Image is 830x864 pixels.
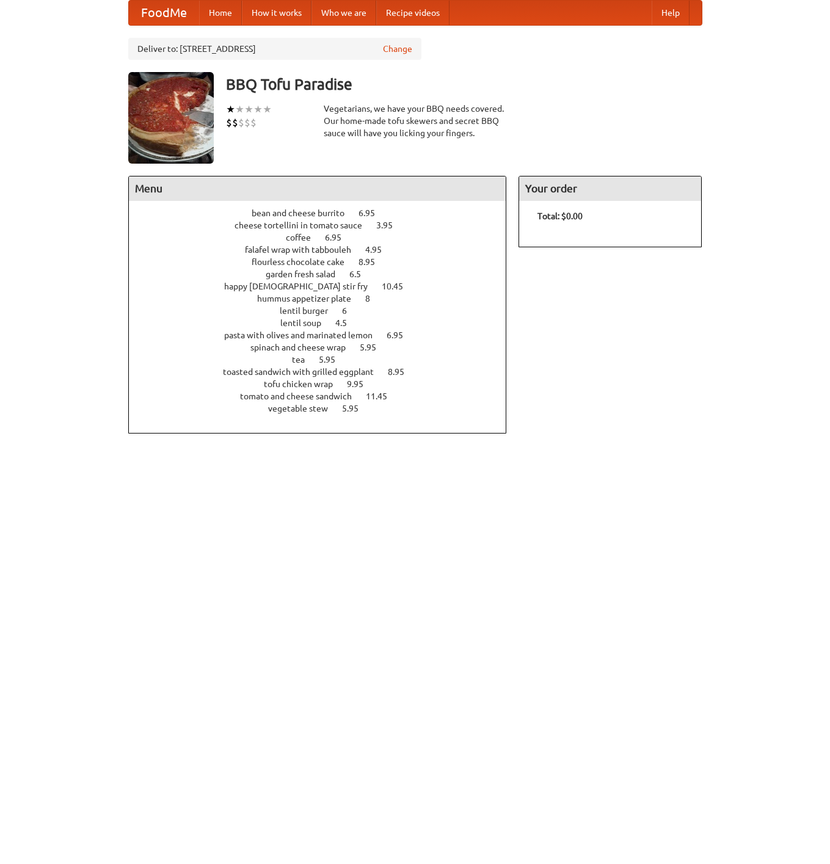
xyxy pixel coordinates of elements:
[360,343,388,352] span: 5.95
[376,1,450,25] a: Recipe videos
[238,116,244,129] li: $
[129,1,199,25] a: FoodMe
[311,1,376,25] a: Who we are
[280,318,369,328] a: lentil soup 4.5
[128,72,214,164] img: angular.jpg
[286,233,364,242] a: coffee 6.95
[224,330,385,340] span: pasta with olives and marinated lemon
[223,367,386,377] span: toasted sandwich with grilled eggplant
[342,404,371,413] span: 5.95
[347,379,376,389] span: 9.95
[365,245,394,255] span: 4.95
[252,208,357,218] span: bean and cheese burrito
[359,208,387,218] span: 6.95
[383,43,412,55] a: Change
[257,294,363,303] span: hummus appetizer plate
[252,257,357,267] span: flourless chocolate cake
[252,257,398,267] a: flourless chocolate cake 8.95
[226,72,702,96] h3: BBQ Tofu Paradise
[224,281,426,291] a: happy [DEMOGRAPHIC_DATA] stir fry 10.45
[359,257,387,267] span: 8.95
[232,116,238,129] li: $
[250,343,399,352] a: spinach and cheese wrap 5.95
[286,233,323,242] span: coffee
[263,103,272,116] li: ★
[250,343,358,352] span: spinach and cheese wrap
[382,281,415,291] span: 10.45
[268,404,340,413] span: vegetable stew
[376,220,405,230] span: 3.95
[280,306,369,316] a: lentil burger 6
[519,176,701,201] h4: Your order
[387,330,415,340] span: 6.95
[199,1,242,25] a: Home
[349,269,373,279] span: 6.5
[253,103,263,116] li: ★
[226,116,232,129] li: $
[537,211,583,221] b: Total: $0.00
[264,379,386,389] a: tofu chicken wrap 9.95
[223,367,427,377] a: toasted sandwich with grilled eggplant 8.95
[235,103,244,116] li: ★
[365,294,382,303] span: 8
[325,233,354,242] span: 6.95
[388,367,417,377] span: 8.95
[129,176,506,201] h4: Menu
[224,330,426,340] a: pasta with olives and marinated lemon 6.95
[252,208,398,218] a: bean and cheese burrito 6.95
[235,220,374,230] span: cheese tortellini in tomato sauce
[245,245,363,255] span: falafel wrap with tabbouleh
[342,306,359,316] span: 6
[257,294,393,303] a: hummus appetizer plate 8
[268,404,381,413] a: vegetable stew 5.95
[280,318,333,328] span: lentil soup
[266,269,384,279] a: garden fresh salad 6.5
[652,1,690,25] a: Help
[292,355,358,365] a: tea 5.95
[226,103,235,116] li: ★
[240,391,364,401] span: tomato and cheese sandwich
[366,391,399,401] span: 11.45
[335,318,359,328] span: 4.5
[264,379,345,389] span: tofu chicken wrap
[292,355,317,365] span: tea
[224,281,380,291] span: happy [DEMOGRAPHIC_DATA] stir fry
[280,306,340,316] span: lentil burger
[266,269,348,279] span: garden fresh salad
[244,116,250,129] li: $
[319,355,348,365] span: 5.95
[250,116,257,129] li: $
[235,220,415,230] a: cheese tortellini in tomato sauce 3.95
[245,245,404,255] a: falafel wrap with tabbouleh 4.95
[244,103,253,116] li: ★
[324,103,507,139] div: Vegetarians, we have your BBQ needs covered. Our home-made tofu skewers and secret BBQ sauce will...
[242,1,311,25] a: How it works
[240,391,410,401] a: tomato and cheese sandwich 11.45
[128,38,421,60] div: Deliver to: [STREET_ADDRESS]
